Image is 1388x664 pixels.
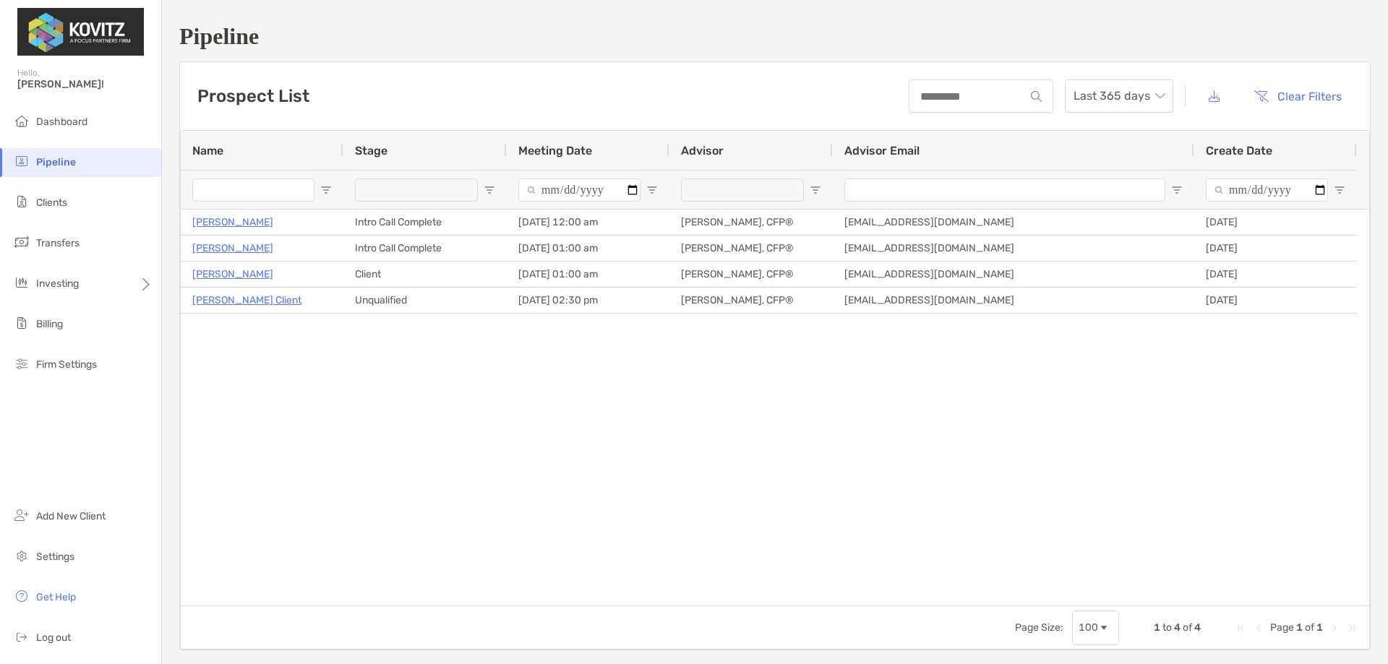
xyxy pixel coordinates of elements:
div: [DATE] [1194,236,1357,261]
input: Name Filter Input [192,178,314,202]
span: 4 [1194,621,1201,634]
span: to [1162,621,1172,634]
span: 1 [1154,621,1160,634]
span: Pipeline [36,156,76,168]
div: Intro Call Complete [343,236,507,261]
div: Intro Call Complete [343,210,507,235]
span: Page [1270,621,1294,634]
div: [DATE] 01:00 am [507,236,669,261]
div: [PERSON_NAME], CFP® [669,236,833,261]
div: [DATE] 12:00 am [507,210,669,235]
span: Get Help [36,591,76,603]
span: Name [192,144,223,158]
span: Settings [36,551,74,563]
img: billing icon [13,314,30,332]
div: First Page [1235,622,1247,634]
span: Dashboard [36,116,87,128]
button: Open Filter Menu [810,184,821,196]
div: [PERSON_NAME], CFP® [669,210,833,235]
span: Billing [36,318,63,330]
span: Clients [36,197,67,209]
div: [EMAIL_ADDRESS][DOMAIN_NAME] [833,236,1194,261]
div: [EMAIL_ADDRESS][DOMAIN_NAME] [833,210,1194,235]
span: 1 [1296,621,1303,634]
button: Open Filter Menu [1334,184,1345,196]
span: Advisor [681,144,724,158]
span: Create Date [1206,144,1272,158]
div: [EMAIL_ADDRESS][DOMAIN_NAME] [833,288,1194,313]
span: Firm Settings [36,358,97,371]
a: [PERSON_NAME] [192,213,273,231]
img: Zoe Logo [17,6,144,58]
div: [DATE] 02:30 pm [507,288,669,313]
img: input icon [1031,91,1042,102]
a: [PERSON_NAME] [192,265,273,283]
button: Clear Filters [1243,80,1353,112]
div: Page Size: [1015,621,1063,634]
div: 100 [1079,621,1098,634]
a: [PERSON_NAME] [192,239,273,257]
span: Stage [355,144,387,158]
button: Open Filter Menu [646,184,658,196]
input: Create Date Filter Input [1206,178,1328,202]
span: Advisor Email [844,144,920,158]
span: 4 [1174,621,1181,634]
input: Advisor Email Filter Input [844,178,1165,202]
div: [PERSON_NAME], CFP® [669,262,833,287]
img: firm-settings icon [13,355,30,372]
span: Add New Client [36,510,106,522]
span: of [1183,621,1192,634]
div: [PERSON_NAME], CFP® [669,288,833,313]
img: dashboard icon [13,112,30,129]
button: Open Filter Menu [320,184,332,196]
h3: Prospect List [197,86,309,106]
div: Previous Page [1253,622,1264,634]
div: Page Size [1072,611,1119,645]
div: [DATE] 01:00 am [507,262,669,287]
span: Last 365 days [1074,80,1165,112]
span: [PERSON_NAME]! [17,78,153,90]
div: Next Page [1329,622,1340,634]
button: Open Filter Menu [484,184,495,196]
div: [DATE] [1194,288,1357,313]
input: Meeting Date Filter Input [518,178,641,202]
span: Log out [36,631,71,644]
span: 1 [1316,621,1323,634]
img: add_new_client icon [13,506,30,524]
img: get-help icon [13,587,30,605]
div: Last Page [1346,622,1358,634]
a: [PERSON_NAME] Client [192,291,301,309]
img: clients icon [13,193,30,210]
span: Investing [36,277,79,290]
img: logout icon [13,628,30,645]
h1: Pipeline [179,23,1371,50]
div: Unqualified [343,288,507,313]
img: pipeline icon [13,152,30,170]
span: of [1305,621,1314,634]
div: [DATE] [1194,262,1357,287]
span: Meeting Date [518,144,592,158]
div: [DATE] [1194,210,1357,235]
span: Transfers [36,237,80,249]
div: [EMAIL_ADDRESS][DOMAIN_NAME] [833,262,1194,287]
button: Open Filter Menu [1171,184,1183,196]
img: transfers icon [13,233,30,251]
img: investing icon [13,274,30,291]
img: settings icon [13,547,30,564]
div: Client [343,262,507,287]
